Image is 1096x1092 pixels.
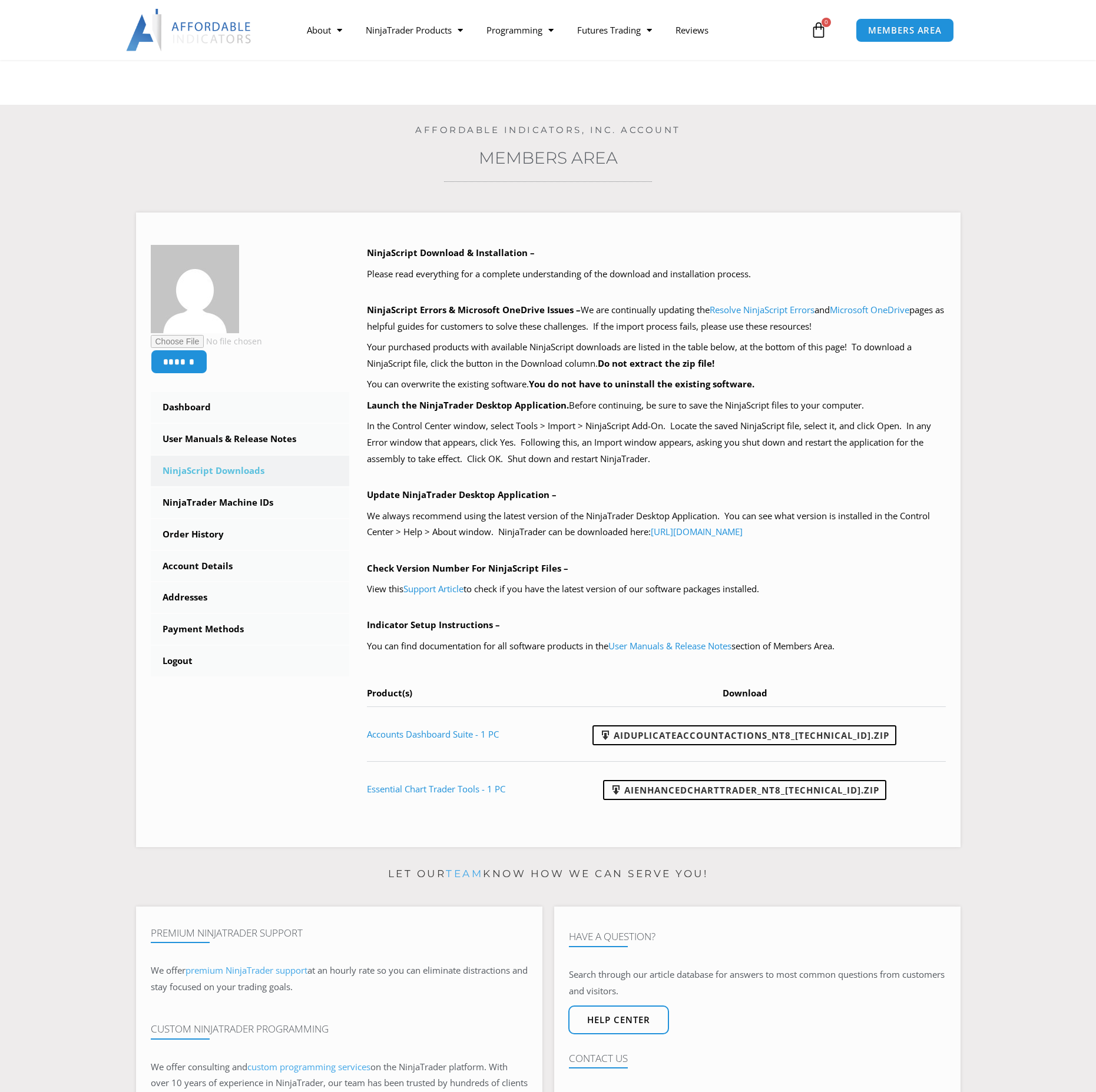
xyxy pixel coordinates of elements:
span: Download [723,687,767,699]
p: We are continually updating the and pages as helpful guides for customers to solve these challeng... [367,302,946,335]
a: Reviews [664,16,720,44]
b: You do not have to uninstall the existing software. [529,378,754,390]
b: NinjaScript Download & Installation – [367,247,535,258]
p: Before continuing, be sure to save the NinjaScript files to your computer. [367,397,946,414]
a: 0 [793,13,845,47]
p: View this to check if you have the latest version of our software packages installed. [367,581,946,598]
a: Affordable Indicators, Inc. Account [415,124,681,135]
p: Please read everything for a complete understanding of the download and installation process. [367,266,946,283]
a: Support Article [403,583,463,595]
h4: Contact Us [569,1053,946,1064]
span: Help center [587,1015,650,1024]
span: at an hourly rate so you can eliminate distractions and stay focused on your trading goals. [151,964,528,993]
a: Logout [151,646,350,676]
b: Launch the NinjaTrader Desktop Application. [367,399,569,411]
a: AIEnhancedChartTrader_NT8_[TECHNICAL_ID].zip [603,780,886,800]
span: MEMBERS AREA [868,26,942,35]
a: About [295,16,354,44]
a: Futures Trading [565,16,664,44]
h4: Have A Question? [569,931,946,942]
b: Check Version Number For NinjaScript Files – [367,562,568,574]
b: Do not extract the zip file! [598,357,714,369]
a: Resolve NinjaScript Errors [710,304,814,316]
a: Microsoft OneDrive [830,304,909,316]
span: We offer consulting and [151,1061,370,1073]
a: Addresses [151,582,350,613]
a: Members Area [479,148,618,168]
a: Programming [475,16,565,44]
img: LogoAI | Affordable Indicators – NinjaTrader [126,9,253,51]
p: In the Control Center window, select Tools > Import > NinjaScript Add-On. Locate the saved NinjaS... [367,418,946,467]
a: [URL][DOMAIN_NAME] [651,526,743,537]
a: Payment Methods [151,614,350,645]
b: Indicator Setup Instructions – [367,619,500,630]
h4: Premium NinjaTrader Support [151,927,528,939]
b: NinjaScript Errors & Microsoft OneDrive Issues – [367,304,581,316]
a: User Manuals & Release Notes [151,424,350,454]
p: You can overwrite the existing software. [367,376,946,393]
a: AIDuplicateAccountActions_NT8_[TECHNICAL_ID].zip [592,725,896,745]
p: Search through our article database for answers to most common questions from customers and visit... [569,967,946,1000]
a: Dashboard [151,392,350,423]
p: You can find documentation for all software products in the section of Members Area. [367,638,946,655]
a: NinjaScript Downloads [151,456,350,486]
a: team [446,868,483,879]
a: premium NinjaTrader support [186,964,307,976]
a: Order History [151,519,350,550]
a: NinjaTrader Machine IDs [151,487,350,518]
a: User Manuals & Release Notes [608,640,731,652]
b: Update NinjaTrader Desktop Application – [367,489,557,500]
p: Your purchased products with available NinjaScript downloads are listed in the table below, at th... [367,339,946,372]
p: We always recommend using the latest version of the NinjaTrader Desktop Application. You can see ... [367,508,946,541]
nav: Menu [295,16,807,44]
span: 0 [822,18,831,27]
a: Accounts Dashboard Suite - 1 PC [367,728,499,740]
span: We offer [151,964,186,976]
p: Let our know how we can serve you! [136,865,961,884]
a: MEMBERS AREA [856,18,954,42]
img: e8ab7b88a921d6ea6b4032961a6f21bb66bb0e7db761968f28ded3c666b31419 [151,245,239,333]
a: custom programming services [247,1061,370,1073]
a: Account Details [151,551,350,582]
h4: Custom NinjaTrader Programming [151,1023,528,1035]
a: Essential Chart Trader Tools - 1 PC [367,783,505,795]
span: Product(s) [367,687,412,699]
nav: Account pages [151,392,350,676]
a: NinjaTrader Products [354,16,475,44]
a: Help center [568,1005,669,1034]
